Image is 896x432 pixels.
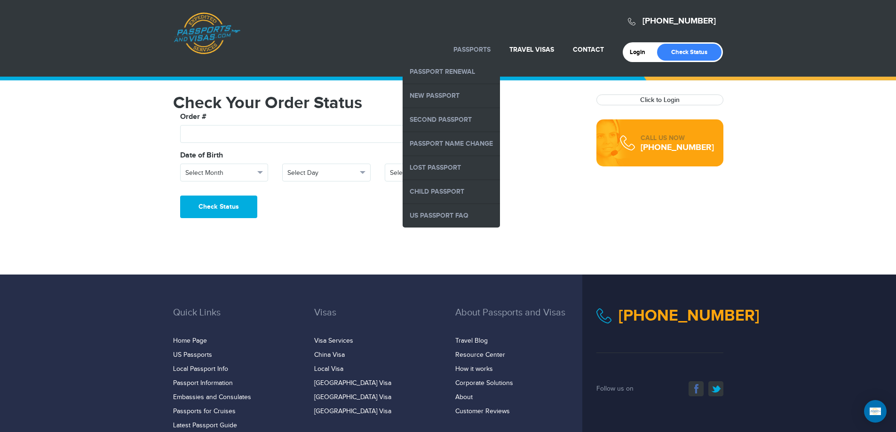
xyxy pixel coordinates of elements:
a: Click to Login [640,96,680,104]
a: Passport Name Change [403,132,500,156]
a: facebook [689,381,704,396]
a: Login [630,48,652,56]
a: Customer Reviews [455,408,510,415]
label: Date of Birth [180,150,223,161]
a: Passports [453,46,491,54]
a: Second Passport [403,108,500,132]
a: Lost Passport [403,156,500,180]
a: Visa Services [314,337,353,345]
button: Select Month [180,164,269,181]
a: [GEOGRAPHIC_DATA] Visa [314,379,391,387]
a: Resource Center [455,351,505,359]
a: Check Status [657,44,722,61]
a: [PHONE_NUMBER] [618,306,760,325]
a: Travel Visas [509,46,554,54]
h3: Quick Links [173,307,300,332]
a: US Passports [173,351,212,359]
div: CALL US NOW [641,134,714,143]
a: Contact [573,46,604,54]
a: Passport Information [173,379,233,387]
label: Order # [180,111,206,123]
button: Select Day [282,164,371,181]
a: Passports for Cruises [173,408,236,415]
a: Corporate Solutions [455,379,513,387]
h3: About Passports and Visas [455,307,582,332]
a: Embassies and Consulates [173,393,251,401]
a: Passport Renewal [403,60,500,84]
a: US Passport FAQ [403,204,500,228]
span: Follow us on [596,385,634,393]
a: twitter [708,381,723,396]
a: Home Page [173,337,207,345]
a: Local Passport Info [173,365,228,373]
a: [GEOGRAPHIC_DATA] Visa [314,393,391,401]
h3: Visas [314,307,441,332]
a: New Passport [403,84,500,108]
a: China Visa [314,351,345,359]
span: Select Month [185,168,255,178]
a: Latest Passport Guide [173,422,237,429]
h1: Check Your Order Status [173,94,582,111]
a: Passports & [DOMAIN_NAME] [174,12,240,55]
a: [PHONE_NUMBER] [642,16,716,26]
div: Open Intercom Messenger [864,400,887,423]
span: Select Day [287,168,357,178]
a: Local Visa [314,365,343,373]
a: Travel Blog [455,337,488,345]
span: Select Year [390,168,460,178]
a: [GEOGRAPHIC_DATA] Visa [314,408,391,415]
a: About [455,393,473,401]
button: Check Status [180,196,257,218]
a: How it works [455,365,493,373]
button: Select Year [385,164,473,181]
a: Child Passport [403,180,500,204]
div: [PHONE_NUMBER] [641,143,714,152]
